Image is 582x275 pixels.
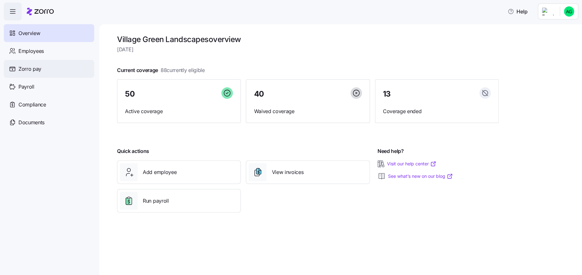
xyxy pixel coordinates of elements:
a: Zorro pay [4,60,94,78]
a: Visit our help center [387,161,436,167]
span: Overview [18,29,40,37]
span: View invoices [272,168,303,176]
span: Run payroll [143,197,169,205]
a: Documents [4,113,94,131]
span: Need help? [378,147,404,155]
button: Help [502,5,533,18]
a: Payroll [4,78,94,96]
span: Quick actions [117,147,149,155]
span: Active coverage [125,107,233,115]
span: Documents [18,119,45,127]
span: Zorro pay [18,65,41,73]
span: Add employee [143,168,177,176]
a: See what’s new on our blog [388,173,453,179]
span: Compliance [18,101,46,109]
span: 40 [254,90,264,98]
span: 50 [125,90,135,98]
img: d553475d8374689f22e54354502039c2 [564,6,574,17]
h1: Village Green Landscapes overview [117,34,499,44]
span: Employees [18,47,44,55]
span: Current coverage [117,66,205,74]
span: 88 currently eligible [161,66,205,74]
a: Employees [4,42,94,60]
span: Help [508,8,528,15]
span: Coverage ended [383,107,491,115]
a: Overview [4,24,94,42]
span: Payroll [18,83,34,91]
span: [DATE] [117,46,499,54]
span: Waived coverage [254,107,362,115]
a: Compliance [4,96,94,113]
img: Employer logo [542,8,555,15]
span: 13 [383,90,391,98]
